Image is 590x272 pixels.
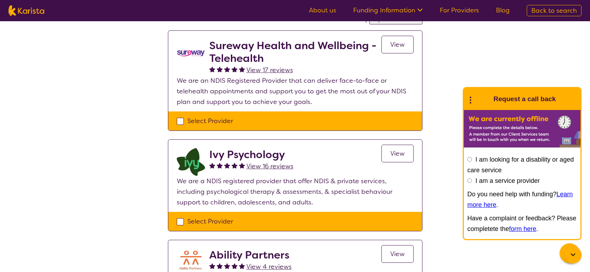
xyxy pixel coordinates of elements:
[390,40,405,49] span: View
[527,5,582,16] a: Back to search
[217,263,223,269] img: fullstar
[381,36,414,53] a: View
[232,263,238,269] img: fullstar
[224,66,230,72] img: fullstar
[246,162,293,170] span: View 16 reviews
[177,176,414,208] p: We are a NDIS registered provider that offer NDIS & private services, including psychological the...
[381,245,414,263] a: View
[8,5,44,16] img: Karista logo
[390,149,405,158] span: View
[531,6,577,15] span: Back to search
[224,162,230,168] img: fullstar
[493,94,556,104] h1: Request a call back
[309,6,336,15] a: About us
[560,243,579,263] button: Channel Menu
[496,6,510,15] a: Blog
[246,261,292,272] a: View 4 reviews
[209,263,215,269] img: fullstar
[246,66,293,74] span: View 17 reviews
[467,213,577,234] p: Have a complaint or feedback? Please completete the .
[475,92,489,106] img: Karista
[177,148,205,176] img: lcqb2d1jpug46odws9wh.png
[239,263,245,269] img: fullstar
[177,75,414,107] p: We are an NDIS Registered Provider that can deliver face-to-face or telehealth appointments and s...
[239,66,245,72] img: fullstar
[209,66,215,72] img: fullstar
[224,263,230,269] img: fullstar
[232,66,238,72] img: fullstar
[246,65,293,75] a: View 17 reviews
[467,156,574,174] label: I am looking for a disability or aged care service
[440,6,479,15] a: For Providers
[217,66,223,72] img: fullstar
[209,39,381,65] h2: Sureway Health and Wellbeing - Telehealth
[232,162,238,168] img: fullstar
[177,249,205,272] img: aifiudtej7r2k9aaecox.png
[209,249,292,261] h2: Ability Partners
[177,39,205,68] img: vgwqq8bzw4bddvbx0uac.png
[381,145,414,162] a: View
[390,250,405,258] span: View
[353,6,423,15] a: Funding Information
[509,225,536,232] a: form here
[209,162,215,168] img: fullstar
[246,161,293,172] a: View 16 reviews
[475,177,540,184] label: I am a service provider
[246,262,292,271] span: View 4 reviews
[209,148,293,161] h2: Ivy Psychology
[217,162,223,168] img: fullstar
[464,110,580,147] img: Karista offline chat form to request call back
[239,162,245,168] img: fullstar
[467,189,577,210] p: Do you need help with funding? .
